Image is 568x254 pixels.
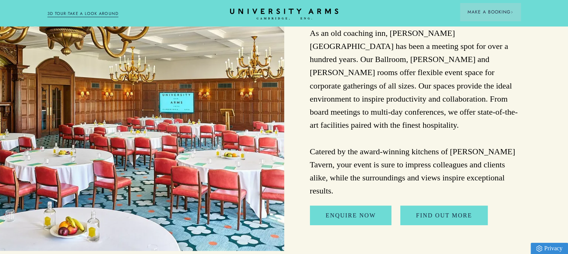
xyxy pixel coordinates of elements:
[400,206,488,225] a: FIND OUT MORE
[531,243,568,254] a: Privacy
[536,245,542,252] img: Privacy
[47,10,119,17] a: 3D TOUR:TAKE A LOOK AROUND
[310,27,521,197] p: As an old coaching inn, [PERSON_NAME][GEOGRAPHIC_DATA] has been a meeting spot for over a hundred...
[460,3,521,21] button: Make a BookingArrow icon
[230,9,338,20] a: Home
[468,9,513,15] span: Make a Booking
[310,206,391,225] a: Enquire Now
[510,11,513,13] img: Arrow icon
